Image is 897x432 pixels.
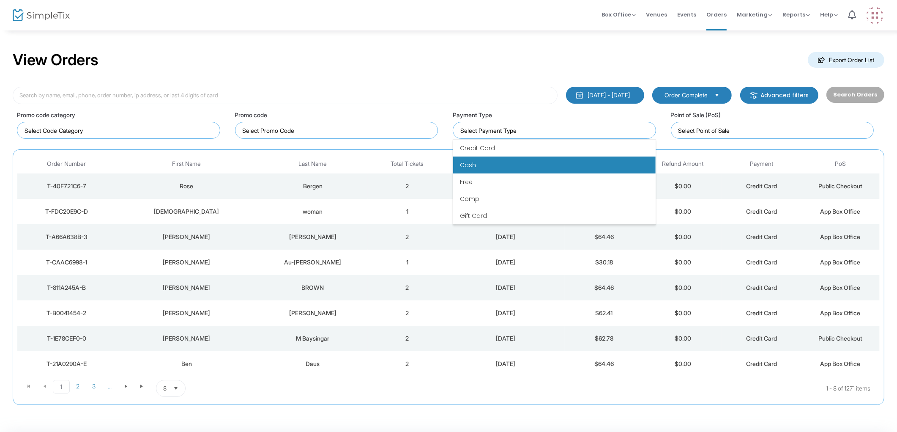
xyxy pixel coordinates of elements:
span: Free [460,178,473,186]
td: $30.18 [565,250,643,275]
div: T-A66A638B-3 [19,233,114,241]
td: $0.00 [643,326,722,351]
td: $64.46 [565,351,643,377]
div: M Baysingar [260,334,366,343]
m-button: Advanced filters [740,87,818,104]
td: $62.78 [565,326,643,351]
td: $0.00 [643,173,722,199]
td: $62.41 [565,300,643,326]
span: Events [677,4,696,25]
div: 9/18/2025 [448,258,562,267]
img: monthly [575,91,584,99]
span: Go to the last page [134,380,150,393]
td: 2 [368,351,446,377]
label: Point of Sale (PoS) [671,110,721,119]
img: filter [749,91,758,99]
span: Public Checkout [818,182,862,190]
span: Credit Card [746,284,777,291]
span: App Box Office [820,233,860,240]
span: Cash [460,161,476,169]
div: T-FDC20E9C-D [19,207,114,216]
td: $0.00 [643,351,722,377]
input: Select Point of Sale [678,126,870,135]
kendo-pager-info: 1 - 8 of 1271 items [270,380,870,397]
span: App Box Office [820,208,860,215]
span: Order Complete [665,91,708,99]
div: T-B0041454-2 [19,309,114,317]
input: Select Promo Code [243,126,434,135]
td: 1 [368,250,446,275]
div: 9/18/2025 [448,334,562,343]
span: Box Office [602,11,636,19]
div: lady [118,207,255,216]
span: App Box Office [820,309,860,316]
th: Total Tickets [368,154,446,174]
m-button: Export Order List [808,52,884,68]
div: 9/18/2025 [448,182,562,190]
div: T-40F721C6-7 [19,182,114,190]
td: 2 [368,275,446,300]
button: Select [711,91,723,100]
span: Credit Card [746,233,777,240]
div: 9/18/2025 [448,233,562,241]
div: 9/18/2025 [448,207,562,216]
div: [DATE] - [DATE] [588,91,630,99]
td: 2 [368,224,446,250]
span: App Box Office [820,284,860,291]
td: $0.00 [643,275,722,300]
span: Public Checkout [818,335,862,342]
label: Payment Type [453,110,492,119]
div: Peggy [118,334,255,343]
span: First Name [172,160,201,168]
div: T-811A245A-B [19,283,114,292]
span: Gift Card [460,212,487,220]
div: 9/18/2025 [448,309,562,317]
span: App Box Office [820,259,860,266]
div: T-CAAC6998-1 [19,258,114,267]
div: Bergen [260,182,366,190]
span: Order Number [47,160,86,168]
td: 2 [368,173,446,199]
span: Go to the next page [123,383,129,390]
span: Credit Card [460,144,495,152]
span: Page 3 [86,380,102,393]
div: 9/18/2025 [448,360,562,368]
span: Credit Card [746,309,777,316]
span: Comp [460,195,479,203]
td: $0.00 [643,199,722,224]
span: App Box Office [820,360,860,367]
span: Credit Card [746,182,777,190]
h2: View Orders [13,51,98,69]
td: 1 [368,199,446,224]
span: Marketing [737,11,772,19]
span: Payment [750,160,773,168]
label: Promo code [235,110,268,119]
td: 2 [368,326,446,351]
div: Ben [118,360,255,368]
input: Search by name, email, phone, order number, ip address, or last 4 digits of card [13,87,558,104]
span: Page 1 [53,380,70,393]
div: 9/18/2025 [448,283,562,292]
th: Refund Amount [643,154,722,174]
span: 8 [163,384,167,393]
td: $64.46 [565,224,643,250]
td: $0.00 [643,224,722,250]
span: Page 4 [102,380,118,393]
span: Go to the next page [118,380,134,393]
div: MARIA [118,283,255,292]
div: Data table [17,154,880,377]
span: Last Name [298,160,327,168]
input: Select Payment Type [460,126,652,135]
span: Go to the last page [139,383,145,390]
div: BROWN [260,283,366,292]
td: $0.00 [643,250,722,275]
span: Credit Card [746,335,777,342]
span: Help [820,11,838,19]
button: Select [170,380,182,396]
td: 2 [368,300,446,326]
span: Orders [706,4,727,25]
span: PoS [835,160,846,168]
div: Janet [118,258,255,267]
div: T-1E78CEF0-0 [19,334,114,343]
div: HARMSEN [260,309,366,317]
